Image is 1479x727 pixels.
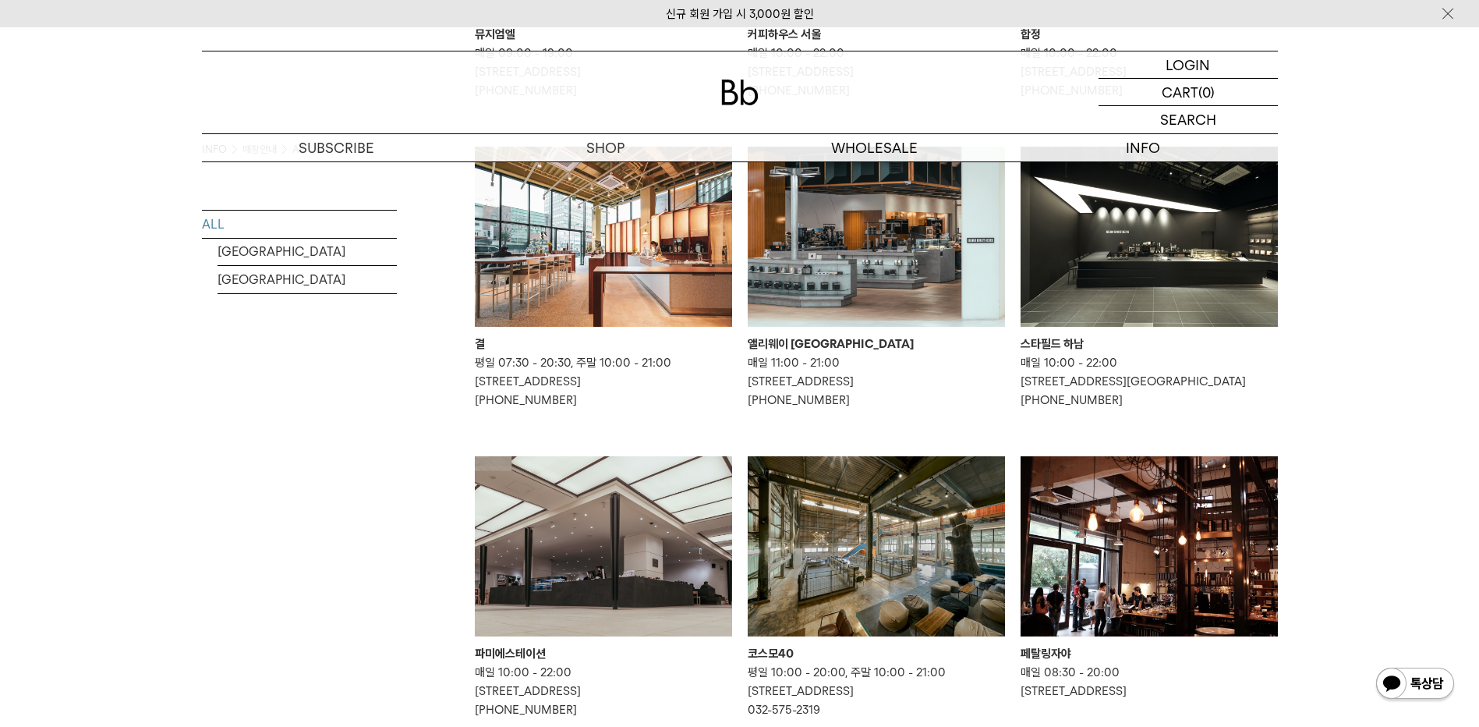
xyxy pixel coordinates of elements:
[475,456,732,719] a: 파미에스테이션 파미에스테이션 매일 10:00 - 22:00[STREET_ADDRESS][PHONE_NUMBER]
[748,644,1005,663] div: 코스모40
[475,335,732,353] div: 결
[1198,79,1215,105] p: (0)
[475,644,732,663] div: 파미에스테이션
[1021,456,1278,637] img: 페탈링자야
[1099,79,1278,106] a: CART (0)
[1021,663,1278,700] p: 매일 08:30 - 20:00 [STREET_ADDRESS]
[748,663,1005,719] p: 평일 10:00 - 20:00, 주말 10:00 - 21:00 [STREET_ADDRESS] 032-575-2319
[475,147,732,327] img: 결
[748,353,1005,410] p: 매일 11:00 - 21:00 [STREET_ADDRESS] [PHONE_NUMBER]
[475,456,732,637] img: 파미에스테이션
[218,266,397,293] a: [GEOGRAPHIC_DATA]
[1021,147,1278,327] img: 스타필드 하남
[475,353,732,410] p: 평일 07:30 - 20:30, 주말 10:00 - 21:00 [STREET_ADDRESS] [PHONE_NUMBER]
[748,335,1005,353] div: 앨리웨이 [GEOGRAPHIC_DATA]
[1021,644,1278,663] div: 페탈링자야
[1162,79,1198,105] p: CART
[475,147,732,410] a: 결 결 평일 07:30 - 20:30, 주말 10:00 - 21:00[STREET_ADDRESS][PHONE_NUMBER]
[740,134,1009,161] p: WHOLESALE
[1021,456,1278,700] a: 페탈링자야 페탈링자야 매일 08:30 - 20:00[STREET_ADDRESS]
[1021,147,1278,410] a: 스타필드 하남 스타필드 하남 매일 10:00 - 22:00[STREET_ADDRESS][GEOGRAPHIC_DATA][PHONE_NUMBER]
[748,456,1005,719] a: 코스모40 코스모40 평일 10:00 - 20:00, 주말 10:00 - 21:00[STREET_ADDRESS]032-575-2319
[748,147,1005,327] img: 앨리웨이 인천
[471,134,740,161] a: SHOP
[1009,134,1278,161] p: INFO
[1021,335,1278,353] div: 스타필드 하남
[748,456,1005,637] img: 코스모40
[1375,666,1456,704] img: 카카오톡 채널 1:1 채팅 버튼
[1099,51,1278,79] a: LOGIN
[475,663,732,719] p: 매일 10:00 - 22:00 [STREET_ADDRESS] [PHONE_NUMBER]
[202,134,471,161] a: SUBSCRIBE
[666,7,814,21] a: 신규 회원 가입 시 3,000원 할인
[202,211,397,238] a: ALL
[1160,106,1216,133] p: SEARCH
[721,80,759,105] img: 로고
[1166,51,1210,78] p: LOGIN
[1021,353,1278,410] p: 매일 10:00 - 22:00 [STREET_ADDRESS][GEOGRAPHIC_DATA] [PHONE_NUMBER]
[748,147,1005,410] a: 앨리웨이 인천 앨리웨이 [GEOGRAPHIC_DATA] 매일 11:00 - 21:00[STREET_ADDRESS][PHONE_NUMBER]
[218,238,397,265] a: [GEOGRAPHIC_DATA]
